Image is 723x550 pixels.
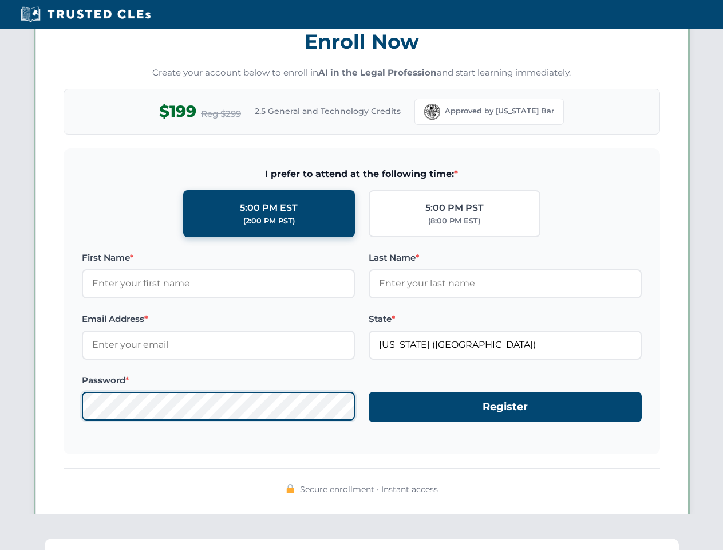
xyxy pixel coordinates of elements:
[445,105,554,117] span: Approved by [US_STATE] Bar
[318,67,437,78] strong: AI in the Legal Profession
[64,66,660,80] p: Create your account below to enroll in and start learning immediately.
[369,312,642,326] label: State
[17,6,154,23] img: Trusted CLEs
[243,215,295,227] div: (2:00 PM PST)
[82,374,355,387] label: Password
[255,105,401,117] span: 2.5 General and Technology Credits
[82,269,355,298] input: Enter your first name
[64,23,660,60] h3: Enroll Now
[425,201,484,215] div: 5:00 PM PST
[82,312,355,326] label: Email Address
[82,167,642,182] span: I prefer to attend at the following time:
[159,99,196,124] span: $199
[300,483,438,496] span: Secure enrollment • Instant access
[428,215,480,227] div: (8:00 PM EST)
[201,107,241,121] span: Reg $299
[286,484,295,493] img: 🔒
[369,331,642,359] input: Florida (FL)
[82,251,355,265] label: First Name
[369,269,642,298] input: Enter your last name
[369,251,642,265] label: Last Name
[424,104,440,120] img: Florida Bar
[240,201,298,215] div: 5:00 PM EST
[82,331,355,359] input: Enter your email
[369,392,642,422] button: Register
